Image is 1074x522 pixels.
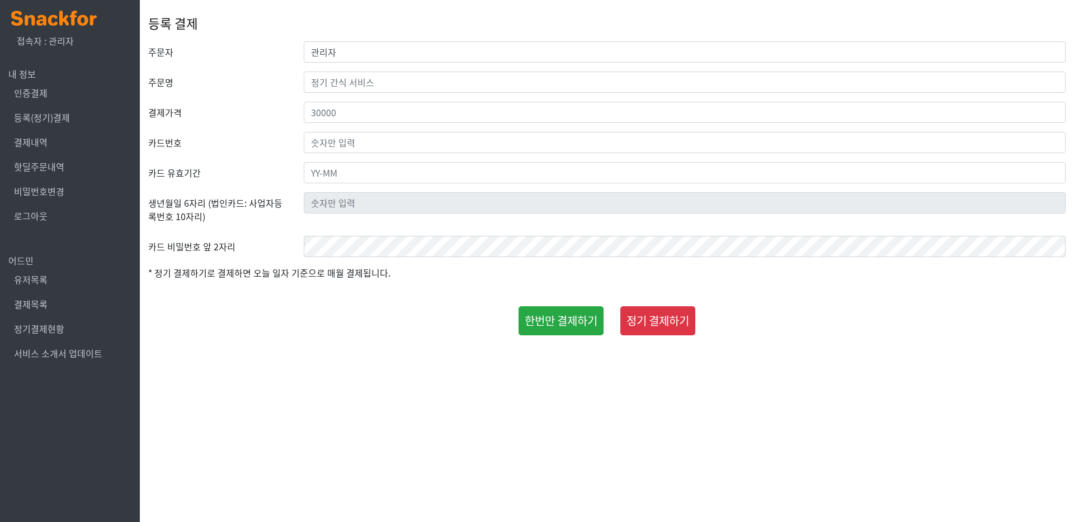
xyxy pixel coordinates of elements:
[519,306,604,335] button: 한번만 결제하기
[148,266,390,279] span: * 정기 결제하기로 결제하면 오늘 일자 기준으로 매월 결제됩니다.
[8,254,34,267] span: 어드민
[140,236,295,257] label: 카드 비밀번호 앞 2자리
[304,102,1066,123] input: 30000
[140,72,295,93] label: 주문명
[14,111,70,124] a: 등록(정기)결제
[14,209,48,222] a: 로그아웃
[304,72,1066,93] input: 정기 간식 서비스
[304,132,1066,153] input: 숫자만 입력
[17,34,74,48] span: 접속자 : 관리자
[14,184,64,198] a: 비밀번호변경
[14,347,102,360] a: 서비스 소개서 업데이트
[140,162,295,183] label: 카드 유효기간
[304,162,1066,183] input: YY-MM
[148,6,1066,41] div: 등록 결제
[14,160,64,173] a: 핫딜주문내역
[11,11,97,26] img: logo.png
[140,132,295,153] label: 카드번호
[304,192,1066,213] input: 숫자만 입력
[620,306,695,335] button: 정기 결제하기
[14,273,48,286] a: 유저목록
[14,135,48,149] a: 결제내역
[14,297,48,311] a: 결제목록
[14,322,64,335] a: 정기결제현황
[140,192,295,227] label: 생년월일 6자리 (법인카드: 사업자등록번호 10자리)
[140,41,295,63] label: 주문자
[140,102,295,123] label: 결제가격
[8,67,36,80] span: 내 정보
[14,86,48,99] a: 인증결제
